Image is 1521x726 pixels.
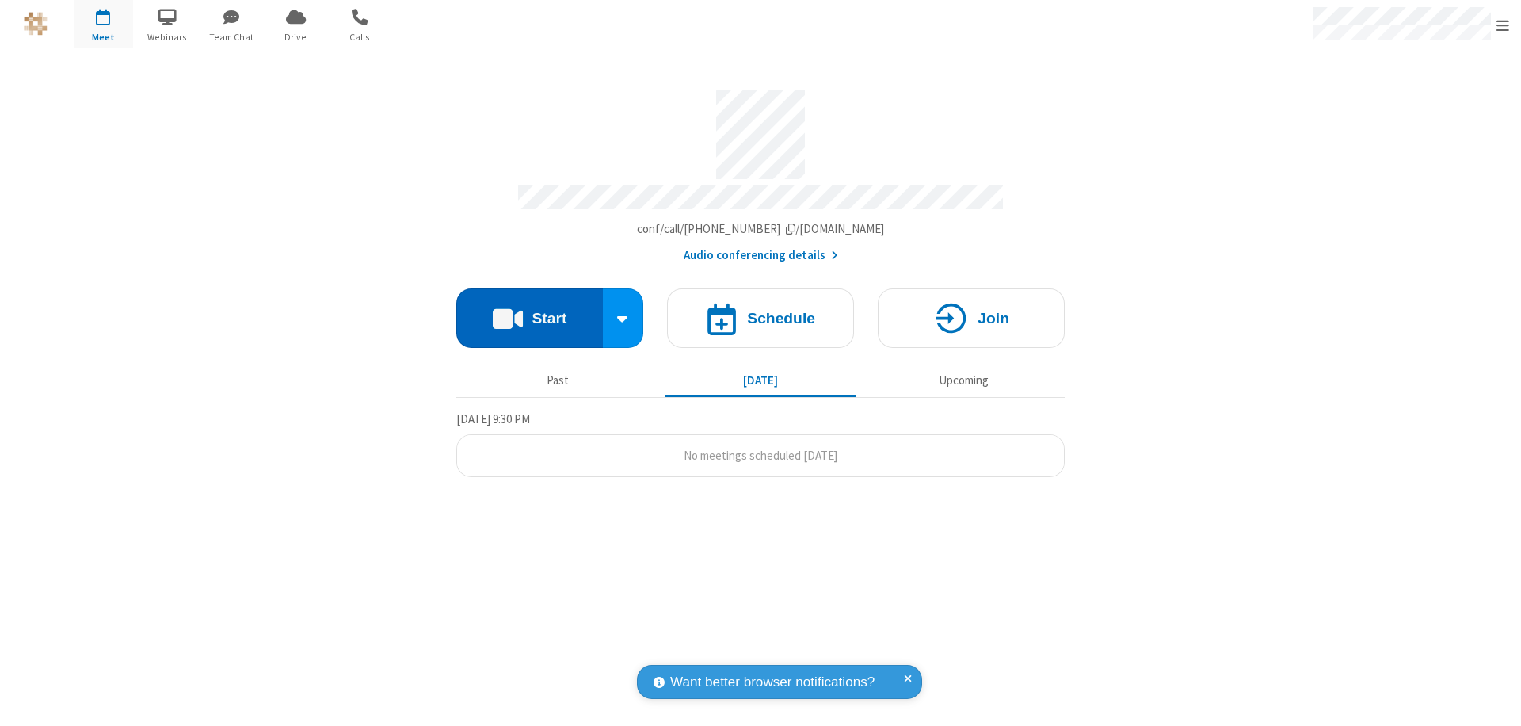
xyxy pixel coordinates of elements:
[532,311,566,326] h4: Start
[747,311,815,326] h4: Schedule
[878,288,1065,348] button: Join
[637,220,885,239] button: Copy my meeting room linkCopy my meeting room link
[24,12,48,36] img: QA Selenium DO NOT DELETE OR CHANGE
[463,365,654,395] button: Past
[684,448,837,463] span: No meetings scheduled [DATE]
[637,221,885,236] span: Copy my meeting room link
[456,78,1065,265] section: Account details
[266,30,326,44] span: Drive
[684,246,838,265] button: Audio conferencing details
[665,365,856,395] button: [DATE]
[456,411,530,426] span: [DATE] 9:30 PM
[868,365,1059,395] button: Upcoming
[456,410,1065,478] section: Today's Meetings
[330,30,390,44] span: Calls
[670,672,875,693] span: Want better browser notifications?
[138,30,197,44] span: Webinars
[74,30,133,44] span: Meet
[456,288,603,348] button: Start
[978,311,1009,326] h4: Join
[603,288,644,348] div: Start conference options
[667,288,854,348] button: Schedule
[202,30,261,44] span: Team Chat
